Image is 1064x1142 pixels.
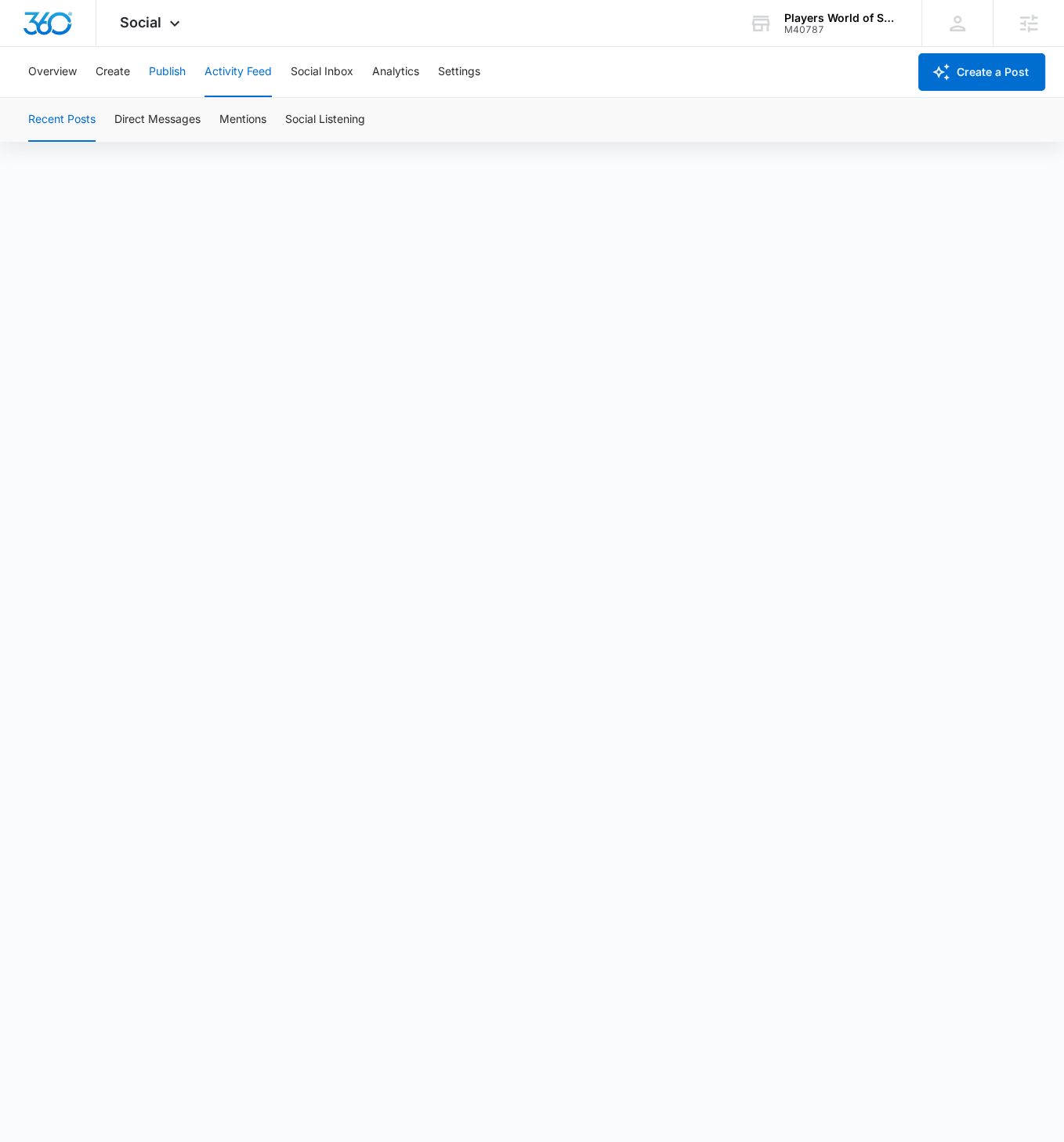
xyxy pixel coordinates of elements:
[114,98,201,142] button: Direct Messages
[372,47,419,97] button: Analytics
[438,47,480,97] button: Settings
[784,12,899,24] div: account name
[784,24,899,35] div: account id
[120,14,161,31] span: Social
[28,47,77,97] button: Overview
[28,98,96,142] button: Recent Posts
[149,47,186,97] button: Publish
[291,47,353,97] button: Social Inbox
[204,47,272,97] button: Activity Feed
[219,98,266,142] button: Mentions
[285,98,365,142] button: Social Listening
[918,53,1045,91] button: Create a Post
[96,47,130,97] button: Create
